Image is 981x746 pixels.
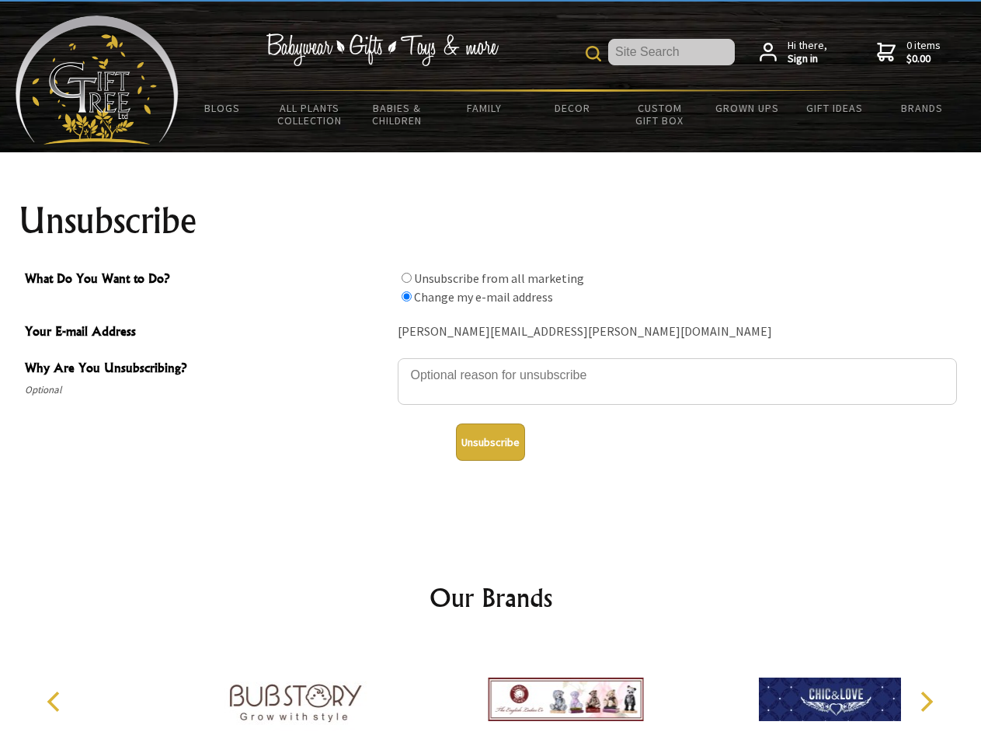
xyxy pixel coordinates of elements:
[528,92,616,124] a: Decor
[19,202,963,239] h1: Unsubscribe
[398,358,957,405] textarea: Why Are You Unsubscribing?
[25,381,390,399] span: Optional
[25,269,390,291] span: What Do You Want to Do?
[906,38,941,66] span: 0 items
[31,579,951,616] h2: Our Brands
[266,33,499,66] img: Babywear - Gifts - Toys & more
[788,52,827,66] strong: Sign in
[608,39,735,65] input: Site Search
[586,46,601,61] img: product search
[414,270,584,286] label: Unsubscribe from all marketing
[878,92,966,124] a: Brands
[441,92,529,124] a: Family
[402,273,412,283] input: What Do You Want to Do?
[39,685,73,719] button: Previous
[266,92,354,137] a: All Plants Collection
[179,92,266,124] a: BLOGS
[616,92,704,137] a: Custom Gift Box
[456,424,525,461] button: Unsubscribe
[703,92,791,124] a: Grown Ups
[909,685,943,719] button: Next
[791,92,878,124] a: Gift Ideas
[414,289,553,305] label: Change my e-mail address
[16,16,179,145] img: Babyware - Gifts - Toys and more...
[906,52,941,66] strong: $0.00
[25,358,390,381] span: Why Are You Unsubscribing?
[760,39,827,66] a: Hi there,Sign in
[788,39,827,66] span: Hi there,
[877,39,941,66] a: 0 items$0.00
[402,291,412,302] input: What Do You Want to Do?
[353,92,441,137] a: Babies & Children
[25,322,390,344] span: Your E-mail Address
[398,320,957,344] div: [PERSON_NAME][EMAIL_ADDRESS][PERSON_NAME][DOMAIN_NAME]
